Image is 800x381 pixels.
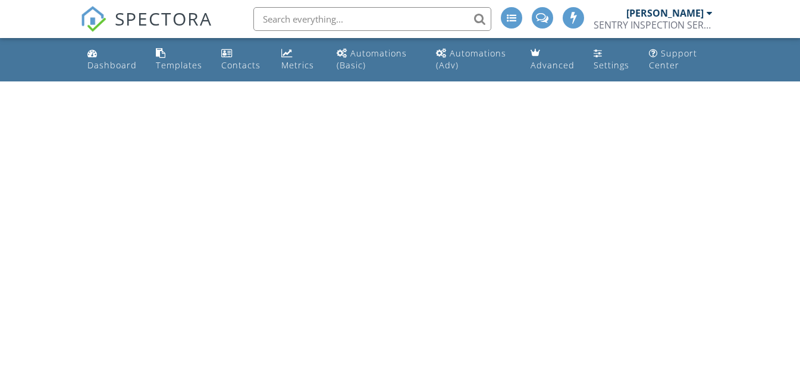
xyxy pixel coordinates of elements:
div: Metrics [281,59,314,71]
a: Settings [589,43,635,77]
a: Automations (Basic) [332,43,422,77]
div: Settings [594,59,629,71]
div: [PERSON_NAME] [626,7,704,19]
div: Templates [156,59,202,71]
a: Contacts [217,43,267,77]
div: Advanced [531,59,575,71]
div: Contacts [221,59,261,71]
div: SENTRY INSPECTION SERVICES, LLC / SENTRY HOME INSPECTIONS [594,19,713,31]
a: Advanced [526,43,579,77]
a: SPECTORA [80,16,212,41]
a: Templates [151,43,207,77]
div: Dashboard [87,59,137,71]
a: Metrics [277,43,322,77]
div: Support Center [649,48,697,71]
span: SPECTORA [115,6,212,31]
a: Support Center [644,43,717,77]
div: Automations (Adv) [436,48,506,71]
a: Automations (Advanced) [431,43,516,77]
div: Automations (Basic) [337,48,407,71]
input: Search everything... [253,7,491,31]
a: Dashboard [83,43,142,77]
img: The Best Home Inspection Software - Spectora [80,6,106,32]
